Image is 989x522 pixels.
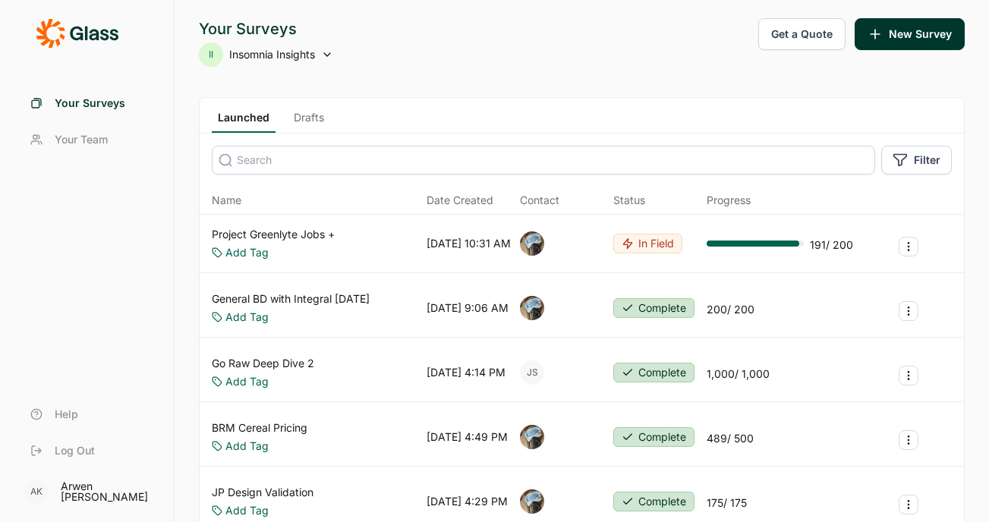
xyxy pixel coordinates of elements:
a: Drafts [288,110,330,133]
button: Survey Actions [899,366,918,385]
span: Log Out [55,443,95,458]
span: Your Surveys [55,96,125,111]
span: Help [55,407,78,422]
div: [DATE] 4:14 PM [427,365,506,380]
button: Complete [613,363,695,382]
a: Add Tag [225,503,269,518]
button: Survey Actions [899,430,918,450]
div: Your Surveys [199,18,333,39]
img: ocn8z7iqvmiiaveqkfqd.png [520,489,544,514]
button: Complete [613,427,695,447]
div: 489 / 500 [707,431,754,446]
a: BRM Cereal Pricing [212,420,307,436]
div: Progress [707,193,751,208]
span: Name [212,193,241,208]
button: Get a Quote [758,18,846,50]
a: Add Tag [225,245,269,260]
a: Project Greenlyte Jobs + [212,227,335,242]
button: Complete [613,298,695,318]
img: ocn8z7iqvmiiaveqkfqd.png [520,231,544,256]
a: Add Tag [225,310,269,325]
input: Search [212,146,875,175]
div: Status [613,193,645,208]
div: AK [24,480,49,504]
div: 200 / 200 [707,302,754,317]
span: Date Created [427,193,493,208]
div: 175 / 175 [707,495,747,511]
button: Complete [613,492,695,511]
span: Your Team [55,132,108,147]
div: [DATE] 4:49 PM [427,429,508,445]
div: JS [520,360,544,385]
a: General BD with Integral [DATE] [212,291,370,307]
button: Survey Actions [899,237,918,256]
div: [DATE] 4:29 PM [427,494,508,509]
a: Add Tag [225,374,269,389]
div: Arwen [PERSON_NAME] [61,481,156,502]
button: New Survey [855,18,965,50]
a: Go Raw Deep Dive 2 [212,356,314,371]
div: II [199,42,223,67]
span: Filter [914,153,940,168]
div: [DATE] 10:31 AM [427,236,511,251]
img: ocn8z7iqvmiiaveqkfqd.png [520,425,544,449]
div: 1,000 / 1,000 [707,366,770,382]
a: Add Tag [225,439,269,454]
span: Insomnia Insights [229,47,315,62]
div: [DATE] 9:06 AM [427,300,509,316]
button: In Field [613,234,682,253]
button: Survey Actions [899,495,918,514]
a: JP Design Validation [212,485,313,500]
div: 191 / 200 [810,237,853,253]
a: Launched [212,110,276,133]
div: Contact [520,193,559,208]
button: Survey Actions [899,301,918,321]
button: Filter [881,146,952,175]
img: ocn8z7iqvmiiaveqkfqd.png [520,296,544,320]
